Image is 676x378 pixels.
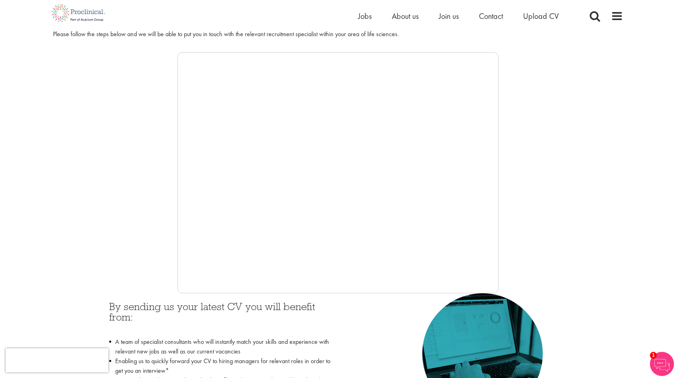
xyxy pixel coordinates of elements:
[650,352,674,376] img: Chatbot
[392,11,419,21] a: About us
[358,11,372,21] a: Jobs
[479,11,503,21] a: Contact
[53,30,623,39] div: Please follow the steps below and we will be able to put you in touch with the relevant recruitme...
[109,301,332,333] h3: By sending us your latest CV you will benefit from:
[523,11,559,21] a: Upload CV
[109,337,332,356] li: A team of specialist consultants who will instantly match your skills and experience with relevan...
[439,11,459,21] a: Join us
[6,348,108,372] iframe: reCAPTCHA
[650,352,657,359] span: 1
[109,356,332,376] li: Enabling us to quickly forward your CV to hiring managers for relevant roles in order to get you ...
